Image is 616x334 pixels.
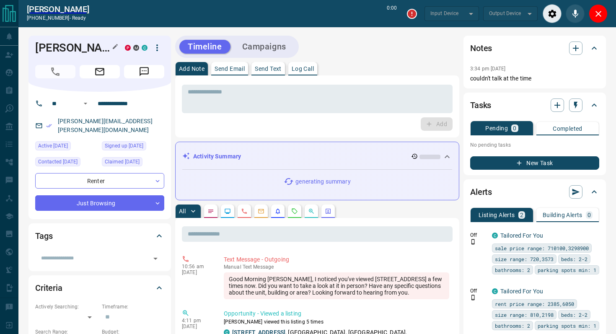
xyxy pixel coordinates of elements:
[35,278,164,298] div: Criteria
[258,208,264,215] svg: Emails
[292,66,314,72] p: Log Call
[224,272,449,299] div: Good Morning [PERSON_NAME], I noticed you've viewed [STREET_ADDRESS] a few times now. Did you wan...
[193,152,241,161] p: Activity Summary
[224,208,231,215] svg: Lead Browsing Activity
[182,318,211,324] p: 4:11 pm
[470,239,476,245] svg: Push Notification Only
[470,98,491,112] h2: Tasks
[133,45,139,51] div: mrloft.ca
[470,185,492,199] h2: Alerts
[38,158,78,166] span: Contacted [DATE]
[291,208,298,215] svg: Requests
[179,66,204,72] p: Add Note
[566,4,585,23] div: Mute
[538,321,596,330] span: parking spots min: 1
[179,208,186,214] p: All
[35,303,98,311] p: Actively Searching:
[561,255,588,263] span: beds: 2-2
[80,65,120,78] span: Email
[35,229,52,243] h2: Tags
[182,269,211,275] p: [DATE]
[325,208,331,215] svg: Agent Actions
[102,157,164,169] div: Sun May 12 2019
[80,98,91,109] button: Open
[470,66,506,72] p: 3:34 pm [DATE]
[495,255,554,263] span: size range: 720,3573
[500,232,543,239] a: Tailored For You
[495,266,530,274] span: bathrooms: 2
[470,156,599,170] button: New Task
[470,287,487,295] p: Off
[35,226,164,246] div: Tags
[46,123,52,129] svg: Email Verified
[295,177,350,186] p: generating summary
[255,66,282,72] p: Send Text
[35,281,62,295] h2: Criteria
[520,212,523,218] p: 2
[387,4,397,23] p: 0:00
[470,182,599,202] div: Alerts
[35,41,112,54] h1: [PERSON_NAME]
[241,208,248,215] svg: Calls
[125,45,131,51] div: property.ca
[470,139,599,151] p: No pending tasks
[224,309,449,318] p: Opportunity - Viewed a listing
[27,4,89,14] a: [PERSON_NAME]
[179,40,230,54] button: Timeline
[495,321,530,330] span: bathrooms: 2
[561,311,588,319] span: beds: 2-2
[538,266,596,274] span: parking spots min: 1
[105,158,140,166] span: Claimed [DATE]
[479,212,515,218] p: Listing Alerts
[470,41,492,55] h2: Notes
[543,212,582,218] p: Building Alerts
[492,233,498,238] div: condos.ca
[485,125,508,131] p: Pending
[142,45,148,51] div: condos.ca
[72,15,86,21] span: ready
[492,288,498,294] div: condos.ca
[150,253,161,264] button: Open
[553,126,582,132] p: Completed
[588,212,591,218] p: 0
[207,208,214,215] svg: Notes
[38,142,68,150] span: Active [DATE]
[102,141,164,153] div: Sun May 12 2019
[224,318,449,326] p: [PERSON_NAME] viewed this listing 5 times
[495,244,589,252] span: sale price range: 710100,3298900
[234,40,295,54] button: Campaigns
[224,255,449,264] p: Text Message - Outgoing
[27,14,89,22] p: [PHONE_NUMBER] -
[470,74,599,83] p: couldn't talk at the time
[589,4,608,23] div: Close
[124,65,164,78] span: Message
[470,95,599,115] div: Tasks
[308,208,315,215] svg: Opportunities
[215,66,245,72] p: Send Email
[35,141,98,153] div: Tue Aug 12 2025
[58,118,153,133] a: [PERSON_NAME][EMAIL_ADDRESS][PERSON_NAME][DOMAIN_NAME]
[495,311,554,319] span: size range: 810,2198
[102,303,164,311] p: Timeframe:
[35,173,164,189] div: Renter
[224,264,449,270] p: Text Message
[495,300,574,308] span: rent price range: 2385,6050
[500,288,543,295] a: Tailored For You
[35,157,98,169] div: Wed Aug 13 2025
[35,65,75,78] span: Call
[543,4,562,23] div: Audio Settings
[182,149,452,164] div: Activity Summary
[105,142,143,150] span: Signed up [DATE]
[182,324,211,329] p: [DATE]
[470,38,599,58] div: Notes
[35,195,164,211] div: Just Browsing
[513,125,516,131] p: 0
[470,231,487,239] p: Off
[182,264,211,269] p: 10:56 am
[470,295,476,300] svg: Push Notification Only
[224,264,241,270] span: manual
[274,208,281,215] svg: Listing Alerts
